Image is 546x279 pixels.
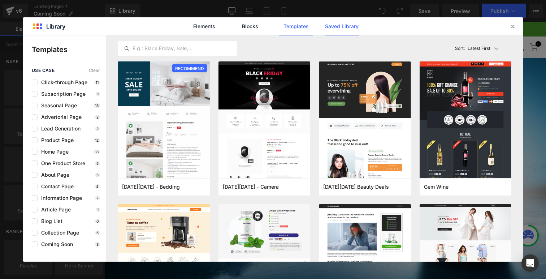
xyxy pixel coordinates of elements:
[95,126,100,131] p: 2
[223,184,279,190] span: Black Friday - Camera
[38,195,82,201] span: Information Page
[38,114,82,120] span: Advertorial Page
[95,161,100,166] p: 5
[89,68,100,73] span: Clear
[452,41,512,56] button: Latest FirstSort:Latest First
[95,196,100,200] p: 7
[172,64,207,73] span: RECOMMEND
[96,207,100,212] p: 1
[233,17,267,35] a: Blocks
[38,126,81,132] span: Lead Generation
[38,230,79,236] span: Collection Page
[323,184,389,190] span: Black Friday Beauty Deals
[94,80,100,85] p: 11
[94,103,100,108] p: 18
[38,207,71,213] span: Article Page
[279,17,313,35] a: Templates
[95,184,100,189] p: 4
[122,184,180,190] span: Cyber Monday - Bedding
[38,91,86,97] span: Subscription Page
[95,115,100,119] p: 2
[468,45,490,52] p: Latest First
[38,160,85,166] span: One Product Store
[187,17,221,35] a: Elements
[95,231,100,235] p: 5
[521,254,539,272] div: Open Intercom Messenger
[32,44,106,55] p: Templates
[38,80,87,85] span: Click-through Page
[38,241,73,247] span: Coming Soon
[35,94,146,111] span: Effortless Drying.
[94,150,100,154] p: 18
[94,138,100,142] p: 12
[32,68,55,73] span: use case
[38,149,69,155] span: Home Page
[95,219,100,223] p: 0
[455,46,465,51] span: Sort:
[35,80,93,90] strong: Coming soon:
[96,92,100,96] p: 1
[35,111,163,128] strong: Exceptional Living.
[38,172,69,178] span: About Page
[38,137,74,143] span: Product Page
[95,173,100,177] p: 5
[38,218,62,224] span: Blog List
[38,103,77,108] span: Seasonal Page
[38,184,74,189] span: Contact Page
[118,44,237,53] input: E.g.: Black Friday, Sale,...
[424,184,448,190] span: Gem Wine
[325,17,359,35] a: Saved Library
[95,242,100,246] p: 3
[35,136,197,170] h1: Sign up now to get first access to intelligent dehumidification designed for cold environments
